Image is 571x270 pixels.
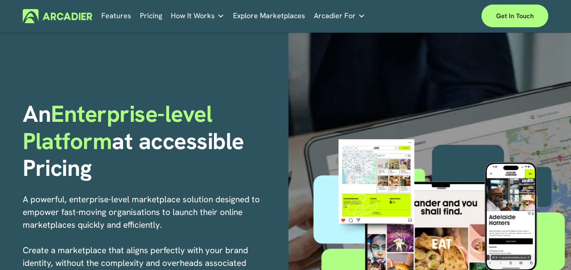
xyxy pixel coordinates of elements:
[171,9,224,23] a: folder dropdown
[314,10,356,22] span: Arcadier For
[140,9,162,23] a: Pricing
[23,9,92,23] img: Arcadier
[314,9,365,23] a: folder dropdown
[233,9,305,23] a: Explore Marketplaces
[23,99,218,156] span: Enterprise-level Platform
[101,9,131,23] a: Features
[482,5,548,27] a: Get in touch
[23,100,282,182] h1: An at accessible Pricing
[171,10,215,22] span: How It Works
[526,226,571,270] iframe: Chat Widget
